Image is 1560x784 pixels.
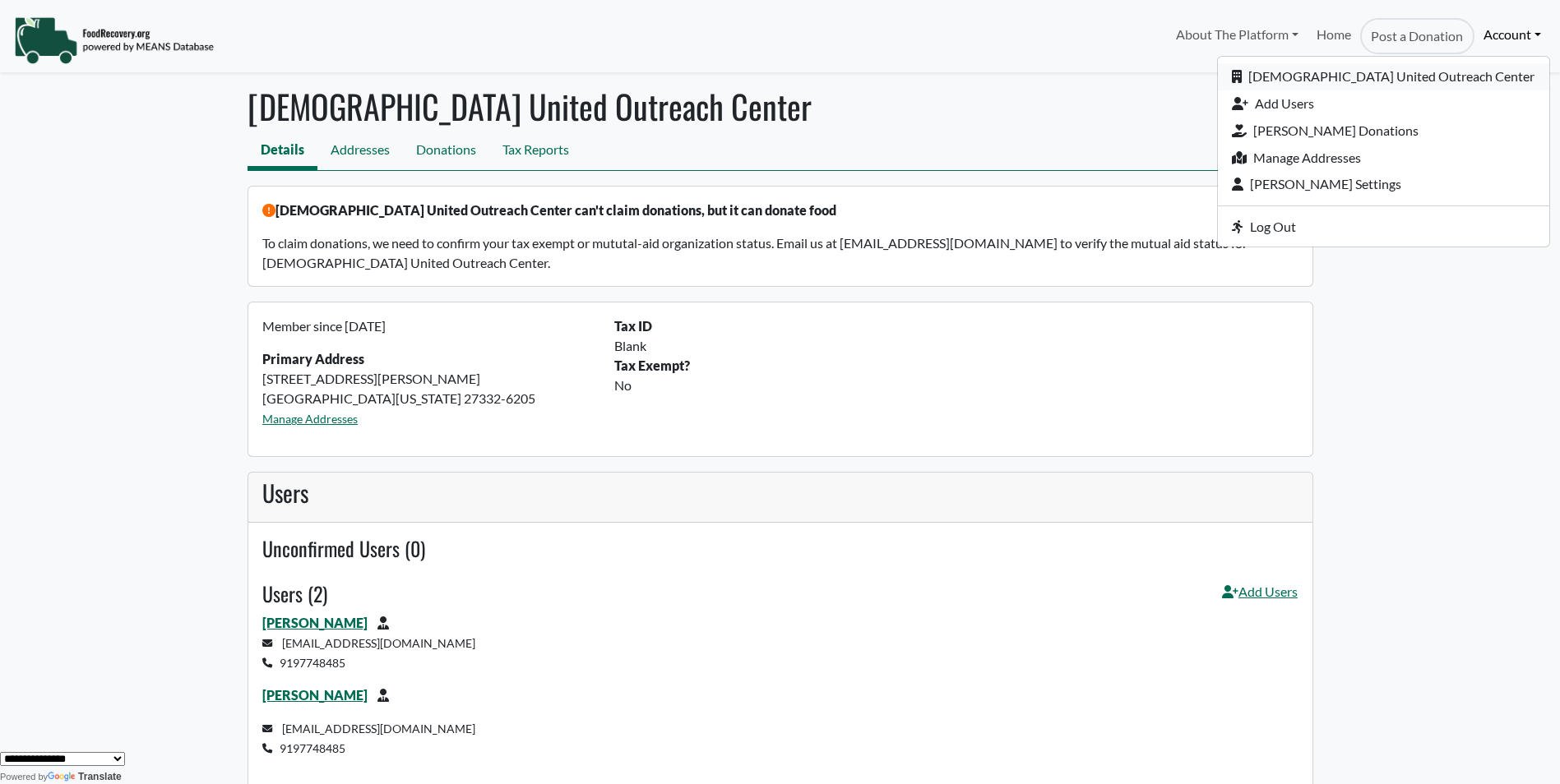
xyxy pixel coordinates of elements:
[1218,171,1549,198] a: [PERSON_NAME] Settings
[1218,63,1549,90] a: [DEMOGRAPHIC_DATA] United Outreach Center
[489,133,582,170] a: Tax Reports
[262,636,475,670] small: [EMAIL_ADDRESS][DOMAIN_NAME] 9197748485
[604,376,1308,395] div: No
[1308,18,1360,54] a: Home
[252,316,604,441] div: [STREET_ADDRESS][PERSON_NAME] [GEOGRAPHIC_DATA][US_STATE] 27332-6205
[14,16,214,65] img: NavigationLogo_FoodRecovery-91c16205cd0af1ed486a0f1a7774a6544ea792ac00100771e7dd3ec7c0e58e41.png
[1474,18,1550,51] a: Account
[614,357,690,373] b: Tax Exempt?
[317,133,403,170] a: Addresses
[48,771,122,782] a: Translate
[262,582,327,606] h4: Users (2)
[403,133,489,170] a: Donations
[262,233,1298,273] p: To claim donations, we need to confirm your tax exempt or mututal-aid organization status. Email ...
[262,722,475,755] small: [EMAIL_ADDRESS][DOMAIN_NAME] 9197748485
[1218,213,1549,240] a: Log Out
[1218,117,1549,144] a: [PERSON_NAME] Donations
[604,336,1308,356] div: Blank
[614,318,652,334] b: Tax ID
[262,537,1298,560] h4: Unconfirmed Users (0)
[262,615,368,630] a: [PERSON_NAME]
[262,316,595,336] p: Member since [DATE]
[262,412,358,426] a: Manage Addresses
[1222,582,1298,613] a: Add Users
[262,351,364,367] strong: Primary Address
[262,201,1298,220] p: [DEMOGRAPHIC_DATA] United Outreach Center can't claim donations, but it can donate food
[262,687,368,703] a: [PERSON_NAME]
[262,479,1298,507] h3: Users
[1218,90,1549,118] a: Add Users
[248,86,1313,126] h1: [DEMOGRAPHIC_DATA] United Outreach Center
[248,133,317,170] a: Details
[1360,18,1474,54] a: Post a Donation
[48,772,78,783] img: Google Translate
[1166,18,1307,51] a: About The Platform
[1218,144,1549,171] a: Manage Addresses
